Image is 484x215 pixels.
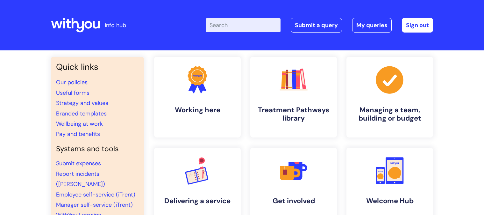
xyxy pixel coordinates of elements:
h4: Managing a team, building or budget [352,106,428,123]
a: Working here [154,57,241,137]
a: Report incidents ([PERSON_NAME]) [56,170,105,188]
h4: Welcome Hub [352,197,428,205]
a: My queries [352,18,392,33]
p: info hub [105,20,126,30]
a: Pay and benefits [56,130,100,138]
h4: Get involved [255,197,332,205]
input: Search [206,18,281,32]
a: Managing a team, building or budget [346,57,433,137]
a: Sign out [402,18,433,33]
h4: Treatment Pathways library [255,106,332,123]
a: Strategy and values [56,99,108,107]
a: Treatment Pathways library [250,57,337,137]
a: Our policies [56,78,88,86]
h4: Delivering a service [159,197,236,205]
a: Manager self-service (iTrent) [56,201,133,209]
h4: Working here [159,106,236,114]
h4: Systems and tools [56,145,139,153]
a: Branded templates [56,110,107,117]
a: Submit a query [291,18,342,33]
a: Employee self-service (iTrent) [56,191,135,198]
a: Submit expenses [56,159,101,167]
div: | - [206,18,433,33]
a: Wellbeing at work [56,120,103,128]
a: Useful forms [56,89,89,97]
h3: Quick links [56,62,139,72]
